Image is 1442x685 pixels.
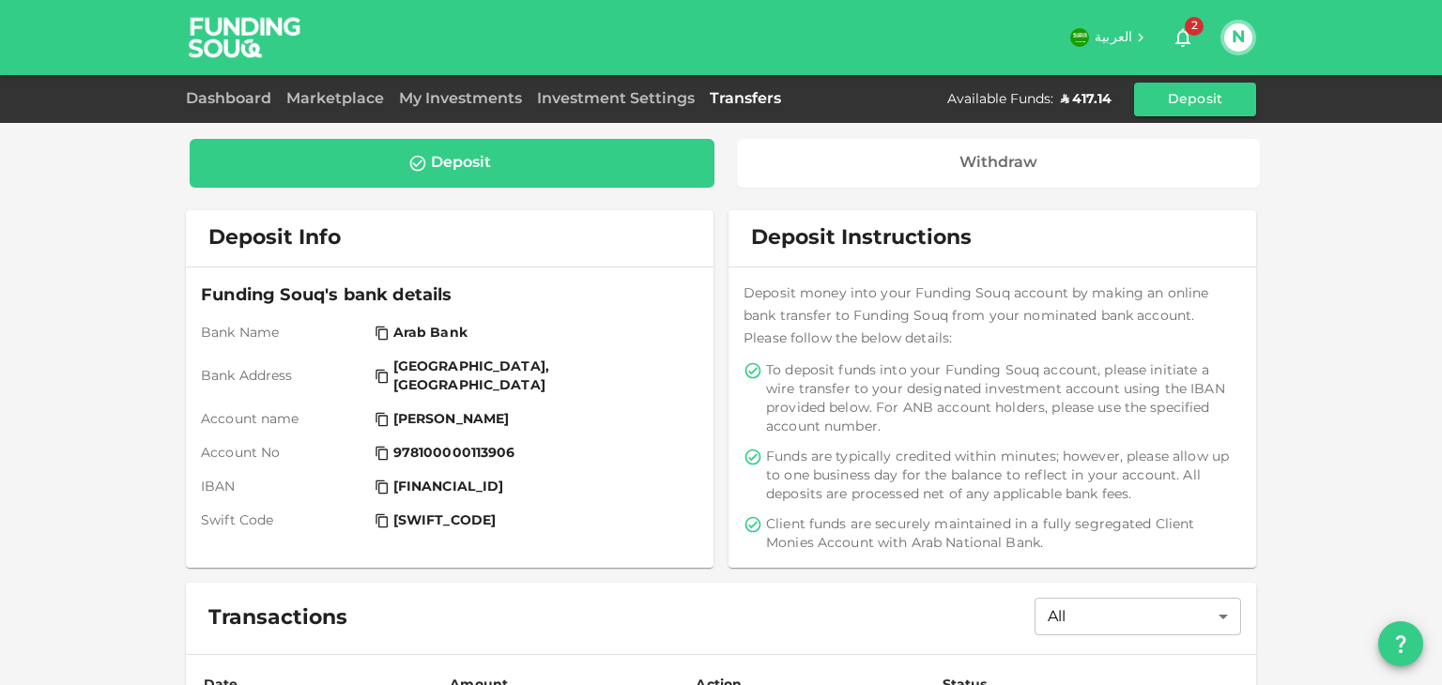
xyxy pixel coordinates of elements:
[751,225,972,251] span: Deposit Instructions
[737,139,1261,188] a: Withdraw
[1378,621,1423,666] button: question
[393,444,515,463] span: 978100000113906
[431,154,491,173] div: Deposit
[1164,19,1202,56] button: 2
[208,225,341,251] span: Deposit Info
[529,92,702,106] a: Investment Settings
[393,410,510,429] span: [PERSON_NAME]
[1061,90,1112,109] div: ʢ 417.14
[201,444,367,463] span: Account No
[201,324,367,342] span: Bank Name
[393,324,468,342] span: Arab Bank
[1035,598,1241,635] div: All
[1185,17,1204,36] span: 2
[1134,83,1256,116] button: Deposit
[702,92,789,106] a: Transfers
[744,287,1208,345] span: Deposit money into your Funding Souq account by making an online bank transfer to Funding Souq fr...
[190,139,714,188] a: Deposit
[201,367,367,386] span: Bank Address
[393,511,497,530] span: [SWIFT_CODE]
[208,605,347,632] span: Transactions
[1095,31,1132,44] span: العربية
[1070,28,1089,47] img: flag-sa.b9a346574cdc8950dd34b50780441f57.svg
[201,282,698,309] span: Funding Souq's bank details
[391,92,529,106] a: My Investments
[279,92,391,106] a: Marketplace
[766,515,1237,553] span: Client funds are securely maintained in a fully segregated Client Monies Account with Arab Nation...
[393,358,687,395] span: [GEOGRAPHIC_DATA], [GEOGRAPHIC_DATA]
[393,478,504,496] span: [FINANCIAL_ID]
[766,361,1237,436] span: To deposit funds into your Funding Souq account, please initiate a wire transfer to your designat...
[201,478,367,496] span: IBAN
[201,410,367,429] span: Account name
[766,448,1237,504] span: Funds are typically credited within minutes; however, please allow up to one business day for the...
[959,154,1037,173] div: Withdraw
[1224,23,1252,52] button: N
[186,92,279,106] a: Dashboard
[201,511,367,530] span: Swift Code
[947,90,1053,109] div: Available Funds :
